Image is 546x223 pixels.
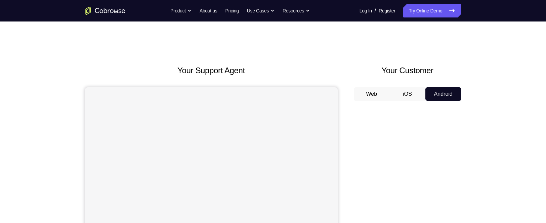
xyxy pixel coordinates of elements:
span: / [375,7,376,15]
a: Register [379,4,395,17]
button: Web [354,87,390,101]
a: Log In [360,4,372,17]
button: Use Cases [247,4,275,17]
button: Product [170,4,192,17]
h2: Your Support Agent [85,64,338,77]
a: Try Online Demo [403,4,461,17]
a: Go to the home page [85,7,125,15]
a: Pricing [225,4,239,17]
button: Android [425,87,461,101]
button: iOS [389,87,425,101]
a: About us [200,4,217,17]
button: Resources [283,4,310,17]
h2: Your Customer [354,64,461,77]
